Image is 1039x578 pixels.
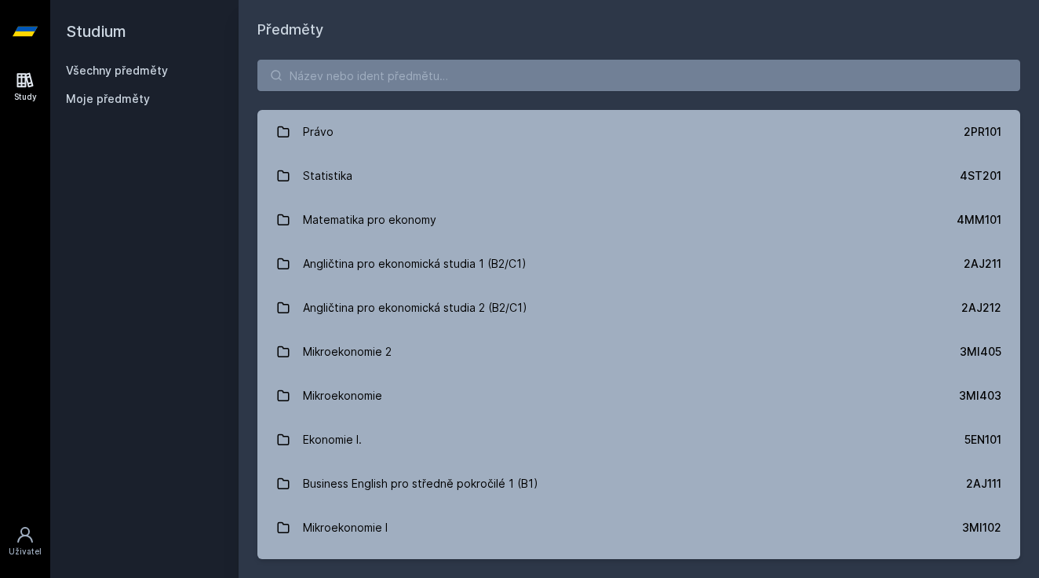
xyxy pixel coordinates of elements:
[257,60,1020,91] input: Název nebo ident předmětu…
[964,432,1001,448] div: 5EN101
[961,300,1001,316] div: 2AJ212
[257,374,1020,418] a: Mikroekonomie 3MI403
[257,462,1020,506] a: Business English pro středně pokročilé 1 (B1) 2AJ111
[959,388,1001,404] div: 3MI403
[960,168,1001,184] div: 4ST201
[964,256,1001,272] div: 2AJ211
[257,154,1020,198] a: Statistika 4ST201
[303,116,334,148] div: Právo
[257,330,1020,374] a: Mikroekonomie 2 3MI405
[966,476,1001,492] div: 2AJ111
[957,212,1001,228] div: 4MM101
[257,110,1020,154] a: Právo 2PR101
[303,292,527,324] div: Angličtina pro ekonomická studia 2 (B2/C1)
[303,380,382,412] div: Mikroekonomie
[3,63,47,111] a: Study
[66,91,150,107] span: Moje předměty
[960,344,1001,360] div: 3MI405
[3,518,47,565] a: Uživatel
[962,520,1001,536] div: 3MI102
[14,91,37,103] div: Study
[257,242,1020,286] a: Angličtina pro ekonomická studia 1 (B2/C1) 2AJ211
[303,204,436,236] div: Matematika pro ekonomy
[9,546,42,558] div: Uživatel
[303,468,538,499] div: Business English pro středně pokročilé 1 (B1)
[964,124,1001,140] div: 2PR101
[303,512,388,543] div: Mikroekonomie I
[257,506,1020,550] a: Mikroekonomie I 3MI102
[303,248,527,280] div: Angličtina pro ekonomická studia 1 (B2/C1)
[303,424,362,455] div: Ekonomie I.
[303,336,392,368] div: Mikroekonomie 2
[257,198,1020,242] a: Matematika pro ekonomy 4MM101
[257,286,1020,330] a: Angličtina pro ekonomická studia 2 (B2/C1) 2AJ212
[303,160,352,192] div: Statistika
[257,19,1020,41] h1: Předměty
[66,64,168,77] a: Všechny předměty
[257,418,1020,462] a: Ekonomie I. 5EN101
